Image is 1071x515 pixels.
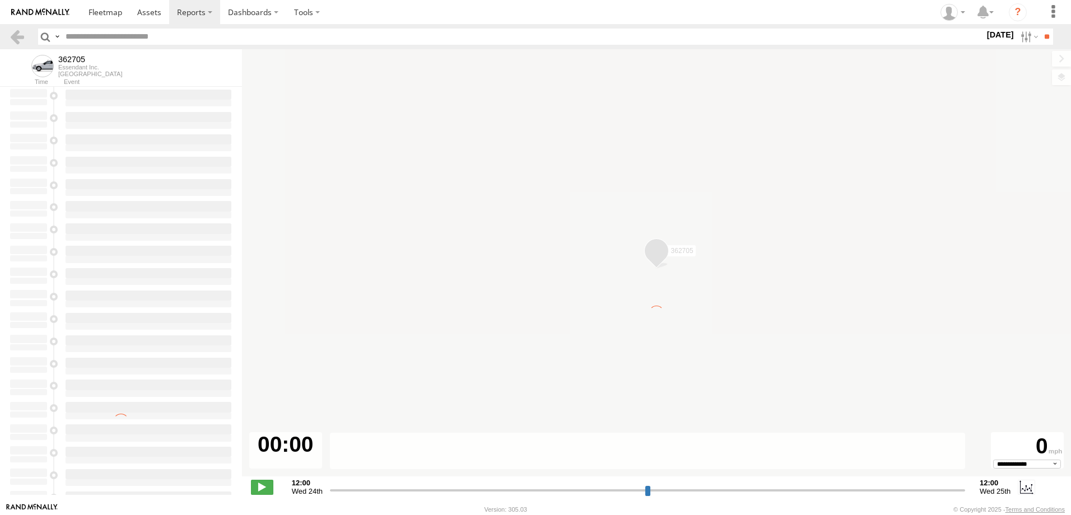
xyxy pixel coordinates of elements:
div: Event [64,79,242,85]
span: Wed 25th [980,487,1011,495]
div: David Belcher [937,4,969,21]
label: Play/Stop [251,480,273,494]
label: [DATE] [985,29,1016,41]
div: Time [9,79,48,85]
a: Back to previous Page [9,29,25,45]
a: Visit our Website [6,504,58,515]
div: 362705 - View Asset History [58,55,123,64]
i: ? [1009,3,1027,21]
a: Terms and Conditions [1005,506,1065,513]
div: Version: 305.03 [485,506,527,513]
label: Search Query [53,29,62,45]
div: © Copyright 2025 - [953,506,1065,513]
div: Essendant Inc. [58,64,123,71]
label: Search Filter Options [1016,29,1040,45]
div: 0 [993,434,1062,460]
div: [GEOGRAPHIC_DATA] [58,71,123,77]
img: rand-logo.svg [11,8,69,16]
strong: 12:00 [980,479,1011,487]
strong: 12:00 [292,479,323,487]
span: Wed 24th [292,487,323,495]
